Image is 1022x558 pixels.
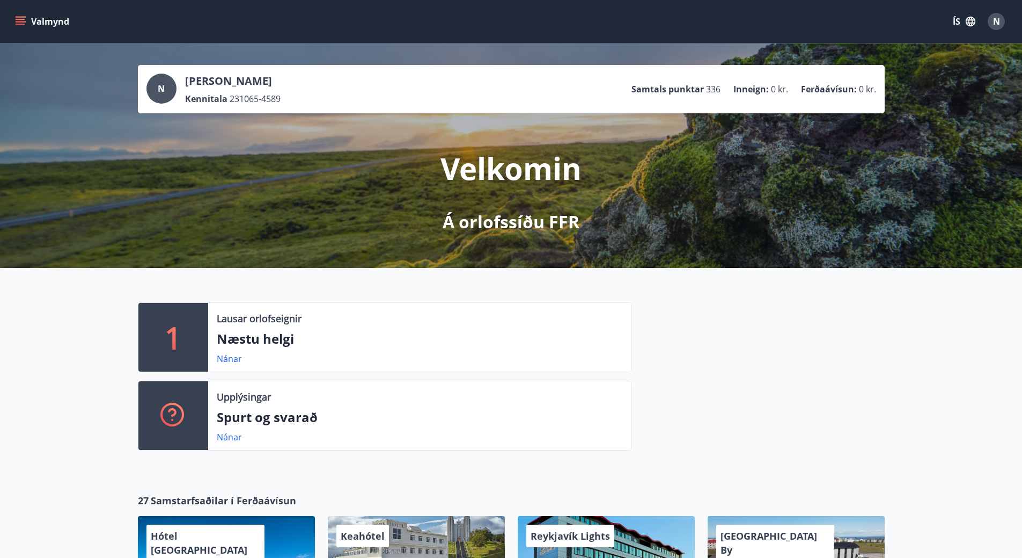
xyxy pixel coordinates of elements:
[158,83,165,95] span: N
[185,74,281,89] p: [PERSON_NAME]
[151,530,247,556] span: Hótel [GEOGRAPHIC_DATA]
[138,494,149,508] span: 27
[859,83,876,95] span: 0 kr.
[771,83,788,95] span: 0 kr.
[531,530,610,542] span: Reykjavík Lights
[801,83,857,95] p: Ferðaávísun :
[13,12,73,31] button: menu
[230,93,281,105] span: 231065-4589
[217,330,622,348] p: Næstu helgi
[217,431,242,443] a: Nánar
[733,83,769,95] p: Inneign :
[185,93,227,105] p: Kennitala
[217,311,302,325] p: Lausar orlofseignir
[947,12,981,31] button: ÍS
[983,9,1009,34] button: N
[440,148,582,189] p: Velkomin
[631,83,704,95] p: Samtals punktar
[217,390,271,404] p: Upplýsingar
[993,16,1000,27] span: N
[151,494,296,508] span: Samstarfsaðilar í Ferðaávísun
[443,210,579,234] p: Á orlofssíðu FFR
[341,530,385,542] span: Keahótel
[165,317,182,358] p: 1
[217,353,242,365] a: Nánar
[706,83,720,95] span: 336
[217,408,622,426] p: Spurt og svarað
